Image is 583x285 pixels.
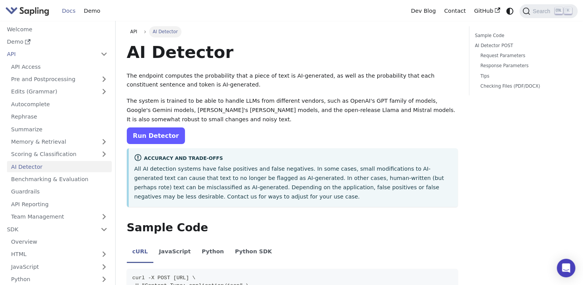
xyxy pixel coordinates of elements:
a: Rephrase [7,111,112,122]
button: Collapse sidebar category 'API' [96,49,112,60]
span: API [130,29,137,34]
h1: AI Detector [127,42,458,63]
a: Guardrails [7,186,112,197]
li: cURL [127,242,153,263]
a: Sapling.ai [5,5,52,17]
a: Run Detector [127,127,185,144]
span: AI Detector [149,26,181,37]
a: Edits (Grammar) [7,86,112,97]
a: Request Parameters [481,52,566,59]
p: All AI detection systems have false positives and false negatives. In some cases, small modificat... [134,165,452,201]
a: API [3,49,96,60]
button: Collapse sidebar category 'SDK' [96,224,112,235]
li: Python SDK [229,242,277,263]
button: Search (Ctrl+K) [519,4,577,18]
a: Docs [58,5,80,17]
a: Demo [3,36,112,47]
span: curl -X POST [URL] \ [132,275,195,281]
a: AI Detector POST [475,42,569,49]
div: Open Intercom Messenger [557,259,575,277]
a: Contact [440,5,470,17]
a: Tips [481,73,566,80]
a: SDK [3,224,96,235]
a: API [127,26,141,37]
a: Response Parameters [481,62,566,70]
li: JavaScript [153,242,196,263]
li: Python [196,242,229,263]
a: Pre and Postprocessing [7,74,112,85]
a: HTML [7,249,112,260]
img: Sapling.ai [5,5,49,17]
a: Team Management [7,211,112,222]
a: Welcome [3,24,112,35]
a: Scoring & Classification [7,149,112,160]
a: GitHub [470,5,504,17]
a: AI Detector [7,161,112,172]
a: API Reporting [7,198,112,210]
a: Demo [80,5,104,17]
a: API Access [7,61,112,72]
p: The system is trained to be able to handle LLMs from different vendors, such as OpenAI's GPT fami... [127,97,458,124]
a: Summarize [7,124,112,135]
a: Python [7,274,112,285]
span: Search [530,8,555,14]
button: Switch between dark and light mode (currently system mode) [504,5,516,17]
a: Dev Blog [407,5,440,17]
a: Memory & Retrieval [7,136,112,148]
a: Checking Files (PDF/DOCX) [481,83,566,90]
a: Sample Code [475,32,569,39]
kbd: K [564,7,572,14]
nav: Breadcrumbs [127,26,458,37]
a: Benchmarking & Evaluation [7,174,112,185]
h2: Sample Code [127,221,458,235]
p: The endpoint computes the probability that a piece of text is AI-generated, as well as the probab... [127,71,458,90]
a: Autocomplete [7,98,112,110]
div: Accuracy and Trade-offs [134,154,452,163]
a: JavaScript [7,261,112,272]
a: Overview [7,236,112,248]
